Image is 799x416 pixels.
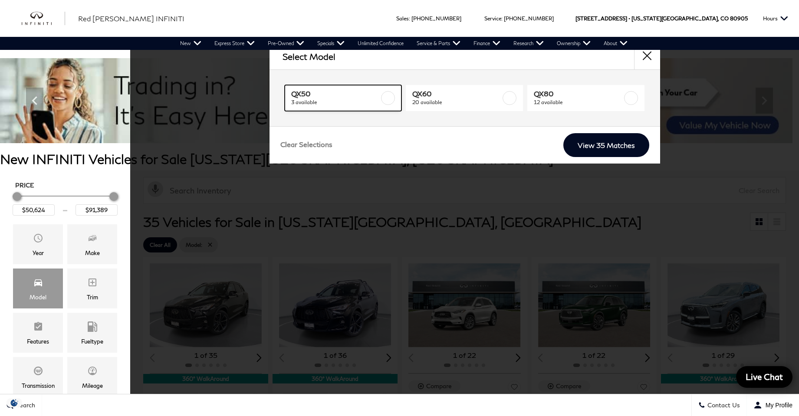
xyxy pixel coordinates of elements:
span: My Profile [762,402,792,409]
a: Research [507,37,550,50]
div: Make [85,248,100,258]
div: FeaturesFeatures [13,313,63,353]
div: MileageMileage [67,357,117,397]
a: [PHONE_NUMBER] [504,15,554,22]
span: Model [33,275,43,292]
span: : [501,15,503,22]
h2: Select Model [283,52,335,61]
a: infiniti [22,12,65,26]
input: Maximum [76,204,118,216]
span: Features [33,319,43,337]
a: New [174,37,208,50]
section: Click to Open Cookie Consent Modal [4,398,24,407]
a: Finance [467,37,507,50]
a: View 35 Matches [563,133,649,157]
div: Mileage [82,381,103,390]
span: : [409,15,410,22]
div: Transmission [22,381,55,390]
a: QX6020 available [406,85,523,111]
span: Live Chat [741,371,787,382]
div: TrimTrim [67,269,117,308]
div: TransmissionTransmission [13,357,63,397]
div: Previous [26,88,43,114]
div: Model [30,292,46,302]
span: QX50 [291,89,380,98]
a: Red [PERSON_NAME] INFINITI [78,13,184,24]
nav: Main Navigation [174,37,634,50]
a: Unlimited Confidence [351,37,410,50]
div: Features [27,337,49,346]
button: close [634,43,660,69]
span: QX80 [534,89,622,98]
img: INFINITI [22,12,65,26]
a: Specials [311,37,351,50]
img: Opt-Out Icon [4,398,24,407]
span: Search [13,402,35,409]
span: Red [PERSON_NAME] INFINITI [78,14,184,23]
h5: Price [15,181,115,189]
span: 12 available [534,98,622,107]
div: Fueltype [81,337,103,346]
span: Service [484,15,501,22]
div: MakeMake [67,224,117,264]
div: Maximum Price [109,192,118,201]
a: Clear Selections [280,140,332,151]
span: 3 available [291,98,380,107]
span: Contact Us [705,402,740,409]
div: Year [33,248,44,258]
span: Year [33,231,43,248]
a: [STREET_ADDRESS] • [US_STATE][GEOGRAPHIC_DATA], CO 80905 [575,15,748,22]
span: QX60 [412,89,501,98]
span: Transmission [33,364,43,381]
a: Live Chat [736,366,792,388]
div: Trim [87,292,98,302]
a: Service & Parts [410,37,467,50]
div: YearYear [13,224,63,264]
a: Express Store [208,37,261,50]
span: Mileage [87,364,98,381]
a: About [597,37,634,50]
a: Ownership [550,37,597,50]
span: Sales [396,15,409,22]
a: QX8012 available [527,85,644,111]
a: QX503 available [285,85,402,111]
span: 20 available [412,98,501,107]
span: Fueltype [87,319,98,337]
div: ModelModel [13,269,63,308]
span: Make [87,231,98,248]
input: Minimum [13,204,55,216]
span: Trim [87,275,98,292]
a: Pre-Owned [261,37,311,50]
div: Price [13,189,118,216]
div: FueltypeFueltype [67,313,117,353]
button: Open user profile menu [747,394,799,416]
a: [PHONE_NUMBER] [411,15,461,22]
div: Minimum Price [13,192,21,201]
